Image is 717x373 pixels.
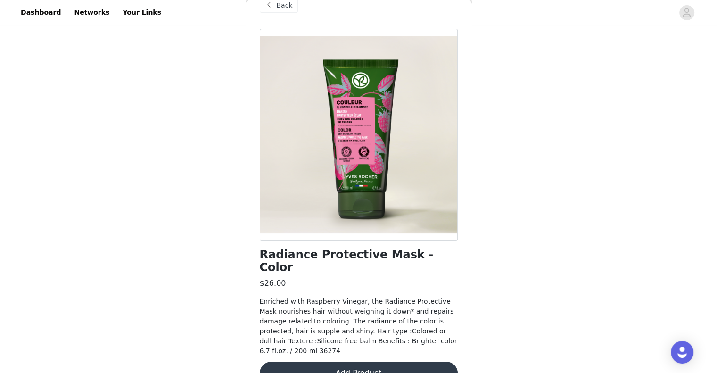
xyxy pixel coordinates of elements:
[260,298,457,355] span: Enriched with Raspberry Vinegar, the Radiance Protective Mask nourishes hair without weighing it ...
[117,2,167,23] a: Your Links
[260,278,286,289] h3: $26.00
[15,2,66,23] a: Dashboard
[671,341,693,364] div: Open Intercom Messenger
[260,249,458,274] h1: Radiance Protective Mask - Color
[682,5,691,20] div: avatar
[277,0,293,10] span: Back
[68,2,115,23] a: Networks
